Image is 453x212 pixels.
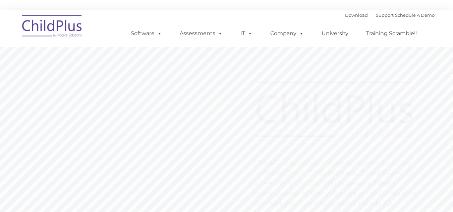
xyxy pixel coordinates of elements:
a: Software [124,27,169,40]
a: Download [345,12,368,18]
a: Assessments [173,27,229,40]
a: Schedule A Demo [395,12,435,18]
a: Training Scramble!! [359,27,423,40]
a: University [315,27,355,40]
a: Company [264,27,310,40]
font: | [345,12,435,18]
img: ChildPlus by Procare Solutions [19,10,86,44]
a: IT [234,27,259,40]
a: Support [376,12,394,18]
